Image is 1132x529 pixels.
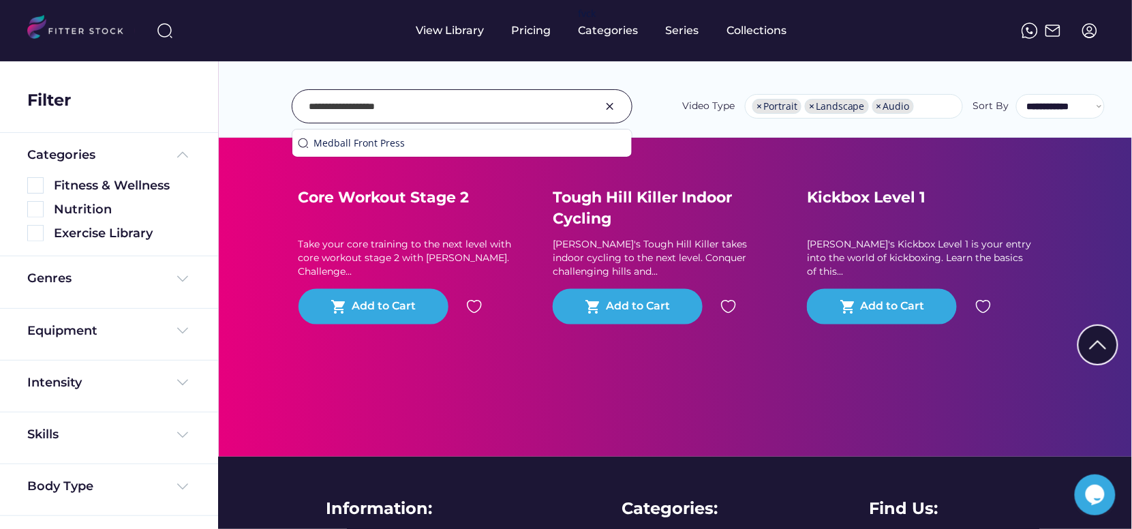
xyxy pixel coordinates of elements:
[27,374,82,391] div: Intensity
[54,201,191,218] div: Nutrition
[27,201,44,217] img: Rectangle%205126.svg
[975,299,992,315] img: heart.svg
[27,177,44,194] img: Rectangle%205126.svg
[973,100,1009,113] div: Sort By
[622,498,718,521] div: Categories:
[666,23,700,38] div: Series
[174,479,191,495] img: Frame%20%284%29.svg
[809,102,814,111] span: ×
[606,299,670,315] div: Add to Cart
[807,238,1032,278] div: [PERSON_NAME]'s Kickbox Level 1 is your entry into the world of kickboxing. Learn the basics of t...
[174,271,191,287] img: Frame%20%284%29.svg
[174,322,191,339] img: Frame%20%284%29.svg
[299,238,523,278] div: Take your core training to the next level with core workout stage 2 with [PERSON_NAME]. Challenge...
[512,23,551,38] div: Pricing
[727,23,787,38] div: Collections
[54,225,191,242] div: Exercise Library
[326,498,432,521] div: Information:
[27,426,61,443] div: Skills
[756,102,762,111] span: ×
[1022,22,1038,39] img: meteor-icons_whatsapp%20%281%29.svg
[331,299,347,315] button: shopping_cart
[585,299,601,315] button: shopping_cart
[352,299,416,315] div: Add to Cart
[840,299,856,315] button: shopping_cart
[174,147,191,163] img: Frame%20%285%29.svg
[27,147,95,164] div: Categories
[298,138,309,149] img: search-normal.svg
[416,23,485,38] div: View Library
[466,299,483,315] img: heart.svg
[1075,474,1118,515] iframe: chat widget
[553,238,778,278] div: [PERSON_NAME]'s Tough Hill Killer takes indoor cycling to the next level. Conquer challenging hil...
[1045,22,1061,39] img: Frame%2051.svg
[1079,326,1117,364] img: Group%201000002322%20%281%29.svg
[720,299,737,315] img: heart.svg
[27,322,97,339] div: Equipment
[27,15,135,43] img: LOGO.svg
[54,177,191,194] div: Fitness & Wellness
[579,7,596,20] div: fvck
[876,102,882,111] span: ×
[1082,22,1098,39] img: profile-circle.svg
[682,100,735,113] div: Video Type
[579,23,639,38] div: Categories
[157,22,173,39] img: search-normal%203.svg
[27,89,71,112] div: Filter
[870,498,938,521] div: Find Us:
[27,270,72,287] div: Genres
[752,99,801,114] li: Portrait
[553,187,778,230] div: Tough Hill Killer Indoor Cycling
[27,225,44,241] img: Rectangle%205126.svg
[861,299,925,315] div: Add to Cart
[872,99,914,114] li: Audio
[27,478,93,495] div: Body Type
[299,187,523,209] div: Core Workout Stage 2
[174,374,191,391] img: Frame%20%284%29.svg
[174,427,191,443] img: Frame%20%284%29.svg
[807,187,1032,209] div: Kickbox Level 1
[805,99,869,114] li: Landscape
[602,98,618,115] img: Group%201000002326.svg
[314,136,626,150] div: Medball Front Press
